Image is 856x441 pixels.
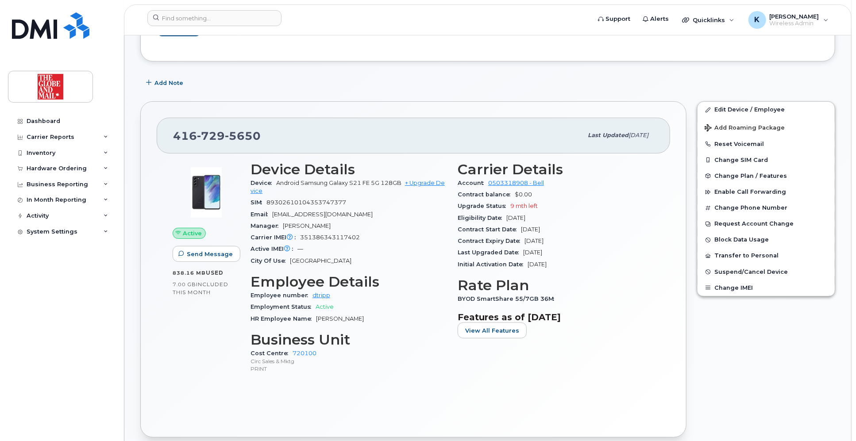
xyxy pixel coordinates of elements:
span: [GEOGRAPHIC_DATA] [290,257,351,264]
p: PRINT [251,365,447,372]
span: Wireless Admin [770,20,819,27]
span: Upgrade Status [458,203,510,209]
span: Eligibility Date [458,215,506,221]
span: Active IMEI [251,245,297,252]
p: Circ Sales & Mktg [251,357,447,365]
span: Initial Activation Date [458,261,528,268]
h3: Device Details [251,161,447,177]
span: Change Plan / Features [714,173,787,179]
span: used [206,269,224,276]
span: [DATE] [524,238,544,244]
span: Android Samsung Galaxy S21 FE 5G 128GB [276,180,401,186]
button: Suspend/Cancel Device [698,264,835,280]
input: Find something... [147,10,281,26]
span: 729 [197,129,225,142]
span: Active [316,303,334,310]
span: Add Note [154,79,183,87]
button: Change Phone Number [698,200,835,216]
button: Enable Call Forwarding [698,184,835,200]
h3: Carrier Details [458,161,654,177]
span: Support [605,15,630,23]
span: 5650 [225,129,261,142]
span: View All Features [465,326,519,335]
a: Support [592,10,636,28]
span: Suspend/Cancel Device [714,268,788,275]
span: 89302610104353747377 [266,199,346,206]
span: [DATE] [523,249,542,256]
span: Contract Start Date [458,226,521,233]
span: Contract Expiry Date [458,238,524,244]
span: BYOD SmartShare 55/7GB 36M [458,295,559,302]
span: [DATE] [629,132,648,138]
span: 9 mth left [510,203,538,209]
span: 416 [173,129,261,142]
span: [DATE] [528,261,547,268]
button: Change Plan / Features [698,168,835,184]
span: [DATE] [521,226,540,233]
a: 720100 [293,350,316,357]
a: Edit Device / Employee [698,102,835,118]
h3: Employee Details [251,274,447,290]
span: Carrier IMEI [251,234,300,241]
span: K [755,15,760,25]
span: Last Upgraded Date [458,249,523,256]
h3: Business Unit [251,332,447,348]
span: [EMAIL_ADDRESS][DOMAIN_NAME] [272,211,373,218]
span: [PERSON_NAME] [770,13,819,20]
a: dtripp [312,292,330,299]
button: Send Message [173,246,240,262]
button: Reset Voicemail [698,136,835,152]
button: Transfer to Personal [698,248,835,264]
button: Add Note [140,75,191,91]
h3: Features as of [DATE] [458,312,654,322]
span: $0.00 [515,191,532,198]
span: 7.00 GB [173,281,196,288]
button: Change IMEI [698,280,835,296]
button: Change SIM Card [698,152,835,168]
span: 838.16 MB [173,270,206,276]
button: View All Features [458,322,527,338]
span: Email [251,211,272,218]
span: Quicklinks [693,16,725,23]
h3: Rate Plan [458,277,654,293]
button: Request Account Change [698,216,835,232]
span: Employee number [251,292,312,299]
span: Account [458,180,488,186]
span: City Of Use [251,257,290,264]
span: Enable Call Forwarding [714,189,786,196]
span: Alerts [650,15,669,23]
button: Add Roaming Package [698,118,835,136]
span: Add Roaming Package [705,124,785,133]
span: [DATE] [506,215,525,221]
span: — [297,245,303,252]
div: Quicklinks [676,11,740,29]
a: Alerts [636,10,675,28]
span: Device [251,180,276,186]
div: Keith [742,11,835,29]
span: Contract balance [458,191,515,198]
span: [PERSON_NAME] [316,315,364,322]
button: Block Data Usage [698,232,835,248]
img: image20231002-3703462-abbrul.jpeg [180,166,233,219]
span: Last updated [588,132,629,138]
span: Send Message [187,250,233,258]
span: [PERSON_NAME] [283,222,331,229]
span: Active [183,229,202,238]
span: Employment Status [251,303,316,310]
span: HR Employee Name [251,315,316,322]
span: 351386343117402 [300,234,360,241]
span: SIM [251,199,266,206]
span: Manager [251,222,283,229]
span: Cost Centre [251,350,293,357]
a: 0503318908 - Bell [488,180,544,186]
span: included this month [173,281,228,295]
